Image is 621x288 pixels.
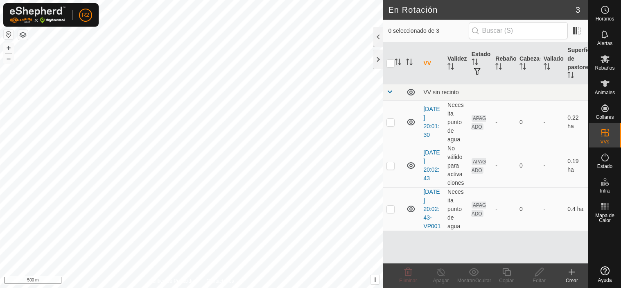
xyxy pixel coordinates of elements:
[472,158,486,174] span: APAGADO
[540,43,565,84] th: Vallado
[457,277,490,284] div: Mostrar/Ocultar
[444,144,468,187] td: No válido para activaciones
[598,278,612,283] span: Ayuda
[540,144,565,187] td: -
[516,100,540,144] td: 0
[595,90,615,95] span: Animales
[395,60,401,66] p-sorticon: Activar para ordenar
[516,187,540,231] td: 0
[149,277,196,285] a: Política de Privacidad
[4,43,14,53] button: +
[596,115,614,120] span: Collares
[472,60,478,66] p-sorticon: Activar para ordenar
[556,277,588,284] div: Crear
[495,205,513,213] div: -
[564,43,588,84] th: Superficie de pastoreo
[591,213,619,223] span: Mapa de Calor
[10,7,65,23] img: Logo Gallagher
[388,27,468,35] span: 0 seleccionado de 3
[444,100,468,144] td: Necesita punto de agua
[18,30,28,40] button: Capas del Mapa
[544,64,550,71] p-sorticon: Activar para ordenar
[423,149,440,181] a: [DATE] 20:02:43
[595,66,614,70] span: Rebaños
[469,22,568,39] input: Buscar (S)
[495,161,513,170] div: -
[399,278,417,283] span: Eliminar
[468,43,492,84] th: Estado
[423,106,440,138] a: [DATE] 20:01:30
[516,43,540,84] th: Cabezas
[374,276,376,283] span: i
[370,275,379,284] button: i
[564,144,588,187] td: 0.19 ha
[516,144,540,187] td: 0
[523,277,556,284] div: Editar
[406,60,413,66] p-sorticon: Activar para ordenar
[420,43,444,84] th: VV
[564,187,588,231] td: 0.4 ha
[597,41,612,46] span: Alertas
[540,187,565,231] td: -
[423,188,440,229] a: [DATE] 20:02:43-VP001
[388,5,575,15] h2: En Rotación
[423,89,585,95] div: VV sin recinto
[206,277,234,285] a: Contáctenos
[597,164,612,169] span: Estado
[444,187,468,231] td: Necesita punto de agua
[564,100,588,144] td: 0.22 ha
[576,4,580,16] span: 3
[589,263,621,286] a: Ayuda
[490,277,523,284] div: Copiar
[472,115,486,130] span: APAGADO
[4,29,14,39] button: Restablecer Mapa
[425,277,457,284] div: Apagar
[600,139,609,144] span: VVs
[472,202,486,217] span: APAGADO
[447,64,454,71] p-sorticon: Activar para ordenar
[82,11,89,19] span: R2
[495,64,502,71] p-sorticon: Activar para ordenar
[519,64,526,71] p-sorticon: Activar para ordenar
[492,43,516,84] th: Rebaño
[495,118,513,127] div: -
[567,73,574,79] p-sorticon: Activar para ordenar
[596,16,614,21] span: Horarios
[600,188,610,193] span: Infra
[444,43,468,84] th: Validez
[540,100,565,144] td: -
[4,54,14,63] button: –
